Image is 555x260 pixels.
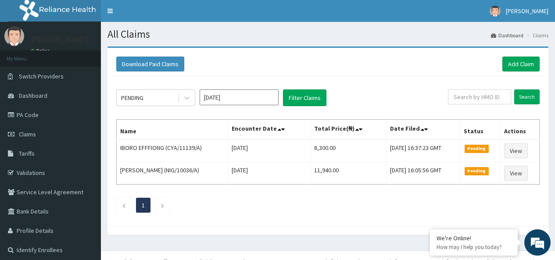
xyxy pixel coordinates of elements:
[228,139,310,162] td: [DATE]
[437,234,511,242] div: We're Online!
[310,120,387,140] th: Total Price(₦)
[387,162,460,185] td: [DATE] 16:05:56 GMT
[465,145,489,153] span: Pending
[117,162,228,185] td: [PERSON_NAME] (NIG/10036/A)
[490,6,501,17] img: User Image
[31,48,52,54] a: Online
[117,120,228,140] th: Name
[19,72,64,80] span: Switch Providers
[502,57,540,71] a: Add Claim
[117,139,228,162] td: IBORO EFFFIONG (CYA/11139/A)
[228,162,310,185] td: [DATE]
[465,167,489,175] span: Pending
[310,162,387,185] td: 11,940.00
[107,28,548,40] h1: All Claims
[122,201,126,209] a: Previous page
[4,26,24,46] img: User Image
[514,89,540,104] input: Search
[142,201,145,209] a: Page 1 is your current page
[19,130,36,138] span: Claims
[116,57,184,71] button: Download Paid Claims
[387,139,460,162] td: [DATE] 16:37:23 GMT
[460,120,501,140] th: Status
[448,89,511,104] input: Search by HMO ID
[161,201,165,209] a: Next page
[491,32,523,39] a: Dashboard
[504,166,528,181] a: View
[31,36,88,43] p: [PERSON_NAME]
[228,120,310,140] th: Encounter Date
[200,89,279,105] input: Select Month and Year
[506,7,548,15] span: [PERSON_NAME]
[437,243,511,251] p: How may I help you today?
[19,92,47,100] span: Dashboard
[283,89,326,106] button: Filter Claims
[501,120,540,140] th: Actions
[310,139,387,162] td: 8,300.00
[19,150,35,157] span: Tariffs
[121,93,143,102] div: PENDING
[387,120,460,140] th: Date Filed
[524,32,548,39] li: Claims
[504,143,528,158] a: View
